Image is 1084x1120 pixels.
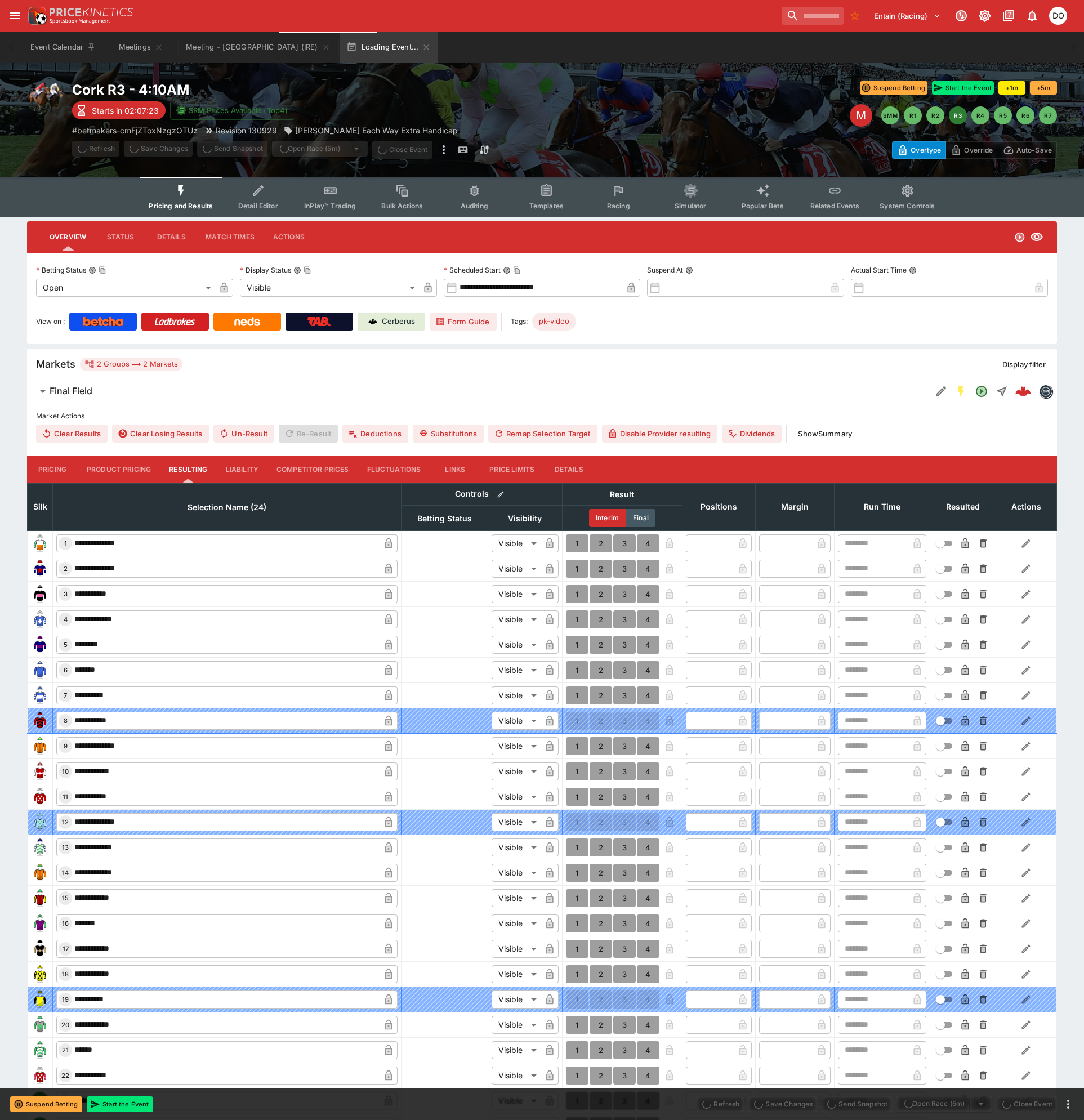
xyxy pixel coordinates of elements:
[590,940,612,958] button: 2
[637,636,659,654] button: 4
[637,940,659,958] button: 4
[382,316,415,327] p: Cerberus
[216,124,277,136] p: Revision 130929
[84,358,178,371] div: 2 Groups 2 Markets
[637,534,659,552] button: 4
[566,534,588,552] button: 1
[503,266,511,274] button: Scheduled StartCopy To Clipboard
[36,265,86,275] p: Betting Status
[295,124,458,136] p: [PERSON_NAME] Each Way Extra Handicap
[60,945,71,953] span: 17
[590,788,612,806] button: 2
[480,456,543,483] button: Price Limits
[234,317,260,326] img: Neds
[444,265,501,275] p: Scheduled Start
[637,965,659,983] button: 4
[566,864,588,882] button: 1
[543,456,594,483] button: Details
[613,965,636,983] button: 3
[626,509,655,527] button: Final
[492,990,541,1009] div: Visible
[998,81,1025,95] button: +1m
[492,914,541,932] div: Visible
[566,1041,588,1059] button: 1
[566,585,588,603] button: 1
[105,32,177,63] button: Meetings
[60,793,70,801] span: 11
[95,224,146,251] button: Status
[996,483,1056,530] th: Actions
[31,610,49,628] img: runner 4
[25,5,47,27] img: PriceKinetics Logo
[72,124,198,136] p: Copy To Clipboard
[613,560,636,578] button: 3
[998,141,1057,159] button: Auto-Save
[59,1021,72,1029] span: 20
[284,124,458,136] div: William Hill Each Way Extra Handicap
[637,585,659,603] button: 4
[566,610,588,628] button: 1
[61,742,70,750] span: 9
[637,864,659,882] button: 4
[834,483,930,530] th: Run Time
[566,762,588,780] button: 1
[755,483,834,530] th: Margin
[851,265,907,275] p: Actual Start Time
[92,105,159,117] p: Starts in 02:07:23
[566,788,588,806] button: 1
[88,266,96,274] button: Betting StatusCopy To Clipboard
[590,838,612,856] button: 2
[31,686,49,704] img: runner 7
[529,202,564,210] span: Templates
[437,141,450,159] button: more
[566,1016,588,1034] button: 1
[637,1041,659,1059] button: 4
[240,279,419,297] div: Visible
[492,560,541,578] div: Visible
[810,202,859,210] span: Related Events
[566,914,588,932] button: 1
[381,202,423,210] span: Bulk Actions
[461,202,488,210] span: Auditing
[566,889,588,907] button: 1
[637,788,659,806] button: 4
[590,1041,612,1059] button: 2
[60,768,71,775] span: 10
[590,585,612,603] button: 2
[430,313,497,331] a: Form Guide
[28,483,53,530] th: Silk
[964,144,993,156] p: Override
[60,996,71,1003] span: 19
[492,889,541,907] div: Visible
[880,202,935,210] span: System Controls
[992,381,1012,401] button: Straight
[996,355,1052,373] button: Display filter
[83,317,123,326] img: Betcha
[358,313,425,331] a: Cerberus
[50,385,92,397] h6: Final Field
[850,104,872,127] div: Edit Meeting
[31,560,49,578] img: runner 2
[909,266,917,274] button: Actual Start Time
[27,456,78,483] button: Pricing
[566,940,588,958] button: 1
[160,456,216,483] button: Resulting
[31,965,49,983] img: runner 18
[413,425,484,443] button: Substitutions
[647,265,683,275] p: Suspend At
[532,313,576,331] div: Betting Target: cerberus
[951,381,971,401] button: SGM Enabled
[401,483,562,505] th: Controls
[1030,81,1057,95] button: +5m
[238,202,278,210] span: Detail Editor
[272,141,368,157] div: split button
[41,224,95,251] button: Overview
[60,894,71,902] span: 15
[590,661,612,679] button: 2
[1039,385,1052,398] div: betmakers
[637,686,659,704] button: 4
[566,560,588,578] button: 1
[949,106,967,124] button: R3
[430,456,480,483] button: Links
[31,636,49,654] img: runner 5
